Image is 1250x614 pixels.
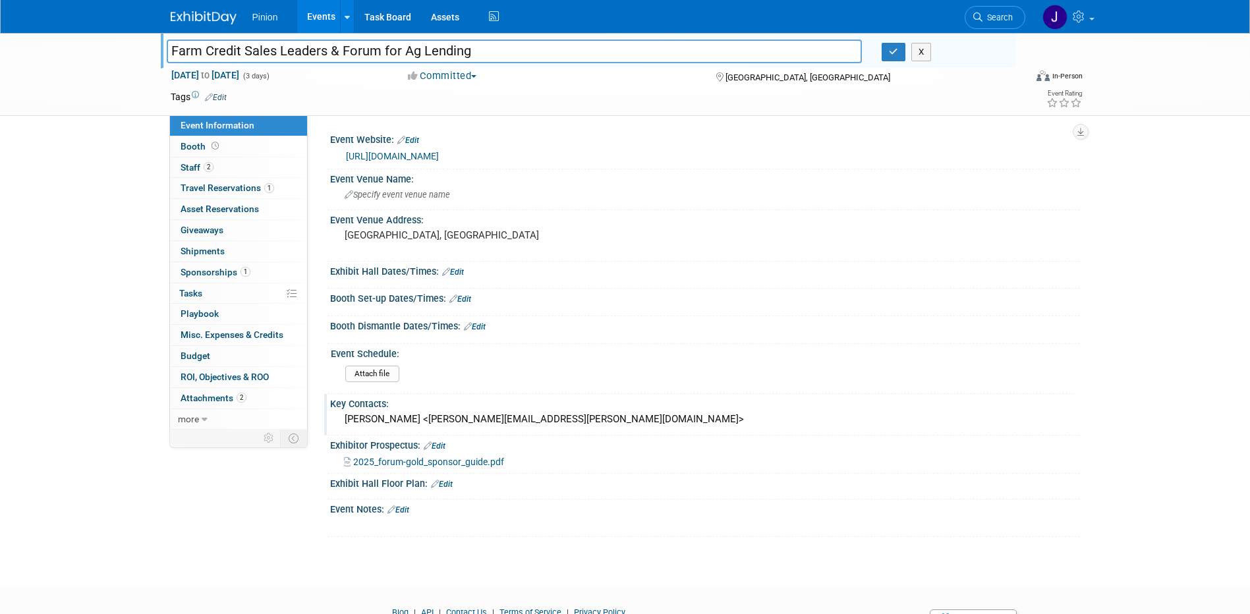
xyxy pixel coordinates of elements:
[330,210,1080,227] div: Event Venue Address:
[181,372,269,382] span: ROI, Objectives & ROO
[449,294,471,304] a: Edit
[403,69,482,83] button: Committed
[181,329,283,340] span: Misc. Expenses & Credits
[199,70,212,80] span: to
[170,157,307,178] a: Staff2
[181,141,221,152] span: Booth
[170,283,307,304] a: Tasks
[181,120,254,130] span: Event Information
[330,316,1080,333] div: Booth Dismantle Dates/Times:
[344,457,504,467] a: 2025_forum-gold_sponsor_guide.pdf
[431,480,453,489] a: Edit
[171,69,240,81] span: [DATE] [DATE]
[181,267,250,277] span: Sponsorships
[442,267,464,277] a: Edit
[1046,90,1082,97] div: Event Rating
[948,69,1083,88] div: Event Format
[264,183,274,193] span: 1
[346,151,439,161] a: [URL][DOMAIN_NAME]
[170,304,307,324] a: Playbook
[170,409,307,430] a: more
[170,178,307,198] a: Travel Reservations1
[179,288,202,298] span: Tasks
[1037,70,1050,81] img: Format-Inperson.png
[181,182,274,193] span: Travel Reservations
[965,6,1025,29] a: Search
[331,344,1074,360] div: Event Schedule:
[353,457,504,467] span: 2025_forum-gold_sponsor_guide.pdf
[181,350,210,361] span: Budget
[345,229,628,241] pre: [GEOGRAPHIC_DATA], [GEOGRAPHIC_DATA]
[181,308,219,319] span: Playbook
[170,346,307,366] a: Budget
[1042,5,1067,30] img: Jennifer Plumisto
[982,13,1013,22] span: Search
[725,72,890,82] span: [GEOGRAPHIC_DATA], [GEOGRAPHIC_DATA]
[464,322,486,331] a: Edit
[181,225,223,235] span: Giveaways
[170,388,307,408] a: Attachments2
[387,505,409,515] a: Edit
[397,136,419,145] a: Edit
[911,43,932,61] button: X
[181,393,246,403] span: Attachments
[330,474,1080,491] div: Exhibit Hall Floor Plan:
[170,241,307,262] a: Shipments
[280,430,307,447] td: Toggle Event Tabs
[345,190,450,200] span: Specify event venue name
[178,414,199,424] span: more
[330,262,1080,279] div: Exhibit Hall Dates/Times:
[424,441,445,451] a: Edit
[330,289,1080,306] div: Booth Set-up Dates/Times:
[252,12,278,22] span: Pinion
[181,246,225,256] span: Shipments
[340,409,1070,430] div: [PERSON_NAME] <[PERSON_NAME][EMAIL_ADDRESS][PERSON_NAME][DOMAIN_NAME]>
[170,367,307,387] a: ROI, Objectives & ROO
[242,72,270,80] span: (3 days)
[205,93,227,102] a: Edit
[330,169,1080,186] div: Event Venue Name:
[170,115,307,136] a: Event Information
[258,430,281,447] td: Personalize Event Tab Strip
[204,162,213,172] span: 2
[170,136,307,157] a: Booth
[170,262,307,283] a: Sponsorships1
[170,325,307,345] a: Misc. Expenses & Credits
[170,220,307,240] a: Giveaways
[330,394,1080,410] div: Key Contacts:
[330,499,1080,516] div: Event Notes:
[171,90,227,103] td: Tags
[330,130,1080,147] div: Event Website:
[237,393,246,403] span: 2
[181,204,259,214] span: Asset Reservations
[1052,71,1083,81] div: In-Person
[170,199,307,219] a: Asset Reservations
[181,162,213,173] span: Staff
[171,11,237,24] img: ExhibitDay
[330,435,1080,453] div: Exhibitor Prospectus:
[241,267,250,277] span: 1
[209,141,221,151] span: Booth not reserved yet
